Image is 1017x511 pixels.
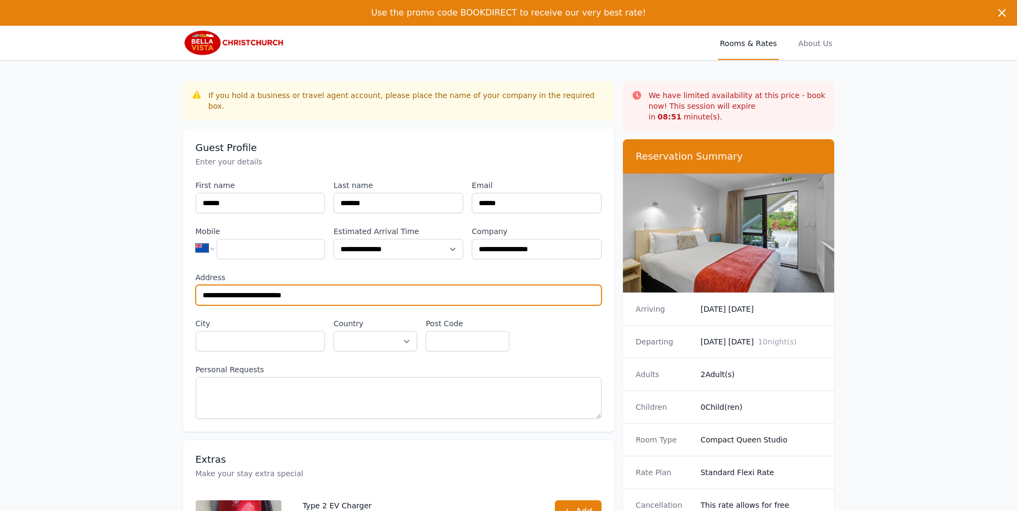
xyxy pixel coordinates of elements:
dd: [DATE] [DATE] [701,336,822,347]
label: First name [196,180,325,191]
dt: Rate Plan [636,467,692,478]
dd: 0 Child(ren) [701,402,822,412]
p: We have limited availability at this price - book now! This session will expire in minute(s). [649,90,826,122]
a: Rooms & Rates [718,26,779,60]
h3: Guest Profile [196,141,602,154]
span: 10 night(s) [758,337,797,346]
dd: Compact Queen Studio [701,434,822,445]
label: Post Code [426,318,509,329]
dt: Departing [636,336,692,347]
dt: Arriving [636,304,692,314]
strong: 08 : 51 [658,112,682,121]
label: Mobile [196,226,325,237]
img: Bella Vista Christchurch [183,30,286,56]
label: Email [472,180,602,191]
dd: Standard Flexi Rate [701,467,822,478]
label: City [196,318,325,329]
label: Estimated Arrival Time [333,226,463,237]
label: Address [196,272,602,283]
div: If you hold a business or travel agent account, please place the name of your company in the requ... [209,90,606,111]
span: Use the promo code BOOKDIRECT to receive our very best rate! [371,7,646,18]
img: Compact Queen Studio [623,174,835,292]
h3: Extras [196,453,602,466]
a: About Us [796,26,834,60]
p: Make your stay extra special [196,468,602,479]
dd: [DATE] [DATE] [701,304,822,314]
dd: 2 Adult(s) [701,369,822,380]
p: Type 2 EV Charger [303,500,533,511]
p: Enter your details [196,156,602,167]
dt: Adults [636,369,692,380]
label: Personal Requests [196,364,602,375]
label: Company [472,226,602,237]
label: Last name [333,180,463,191]
label: Country [333,318,417,329]
dt: Children [636,402,692,412]
dt: Room Type [636,434,692,445]
h3: Reservation Summary [636,150,822,163]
